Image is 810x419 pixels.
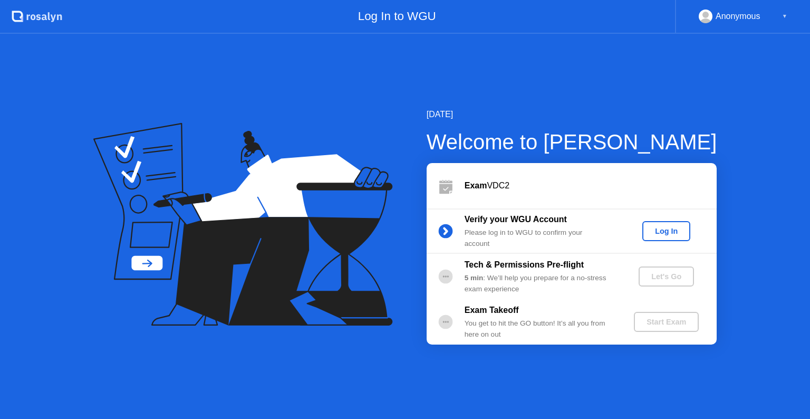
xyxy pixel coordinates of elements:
div: Anonymous [716,9,760,23]
b: Exam [465,181,487,190]
div: You get to hit the GO button! It’s all you from here on out [465,318,616,340]
b: Tech & Permissions Pre-flight [465,260,584,269]
button: Start Exam [634,312,699,332]
div: [DATE] [427,108,717,121]
b: 5 min [465,274,484,282]
div: Let's Go [643,272,690,281]
div: Welcome to [PERSON_NAME] [427,126,717,158]
b: Exam Takeoff [465,306,519,315]
button: Let's Go [639,266,694,287]
div: Start Exam [638,318,695,326]
div: Log In [647,227,686,235]
div: : We’ll help you prepare for a no-stress exam experience [465,273,616,294]
div: ▼ [782,9,787,23]
div: Please log in to WGU to confirm your account [465,227,616,249]
button: Log In [642,221,690,241]
div: VDC2 [465,179,717,192]
b: Verify your WGU Account [465,215,567,224]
